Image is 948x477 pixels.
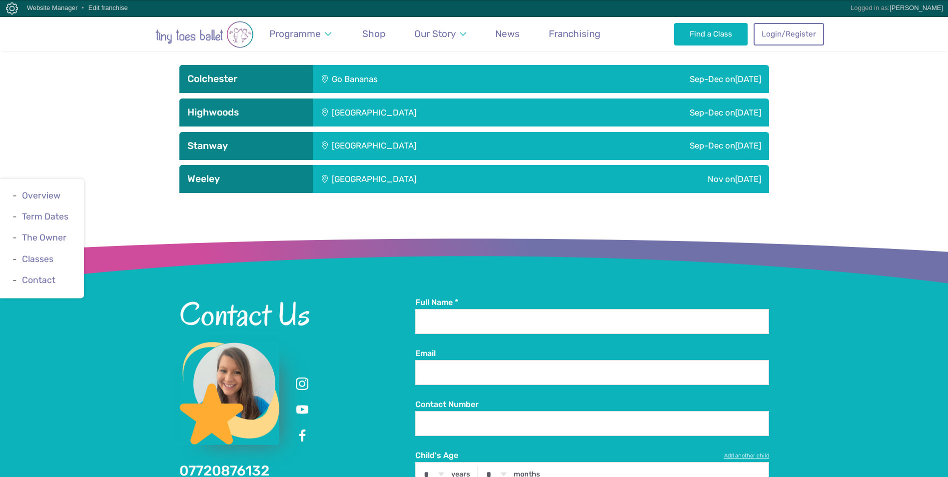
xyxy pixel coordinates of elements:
div: Sep-Dec on [569,98,769,126]
a: Go to home page [124,16,284,51]
a: [PERSON_NAME] [890,4,943,11]
label: Contact Number [415,399,769,410]
a: Find a Class [674,23,748,45]
h3: Weeley [187,173,305,185]
span: Franchising [549,28,600,39]
a: Term Dates [22,212,68,222]
a: Overview [22,190,60,200]
span: [DATE] [735,140,761,150]
a: Classes [22,254,53,264]
span: Shop [362,28,385,39]
span: [DATE] [735,74,761,84]
h3: Stanway [187,140,305,152]
div: Go Bananas [313,65,521,93]
h3: Colchester [187,73,305,85]
a: Instagram [293,375,311,393]
label: Child's Age [415,450,769,461]
div: Logged in as: [851,0,943,15]
label: Full Name * [415,297,769,308]
h3: Highwoods [187,106,305,118]
a: Login/Register [754,23,824,45]
a: Add another child [724,452,769,460]
a: Franchising [544,22,605,45]
a: Our Story [409,22,471,45]
span: [DATE] [735,174,761,184]
img: tiny toes ballet [124,21,284,48]
a: Facebook [293,427,311,445]
div: [GEOGRAPHIC_DATA] [313,132,569,160]
span: Our Story [414,28,456,39]
a: Shop [358,22,390,45]
a: Programme [265,22,336,45]
a: Edit franchise [88,4,128,11]
div: Sep-Dec on [569,132,769,160]
div: [GEOGRAPHIC_DATA] [313,98,569,126]
img: Copper Bay Digital CMS [6,2,18,14]
div: Nov on [594,165,769,193]
div: [GEOGRAPHIC_DATA] [313,165,594,193]
a: News [491,22,525,45]
label: Email [415,348,769,359]
a: The Owner [22,233,66,243]
span: Programme [269,28,321,39]
div: Sep-Dec on [521,65,769,93]
a: Contact [22,275,55,285]
h2: Contact Us [179,297,415,331]
a: Website Manager [27,4,78,11]
span: News [495,28,520,39]
span: [DATE] [735,107,761,117]
a: Youtube [293,401,311,419]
